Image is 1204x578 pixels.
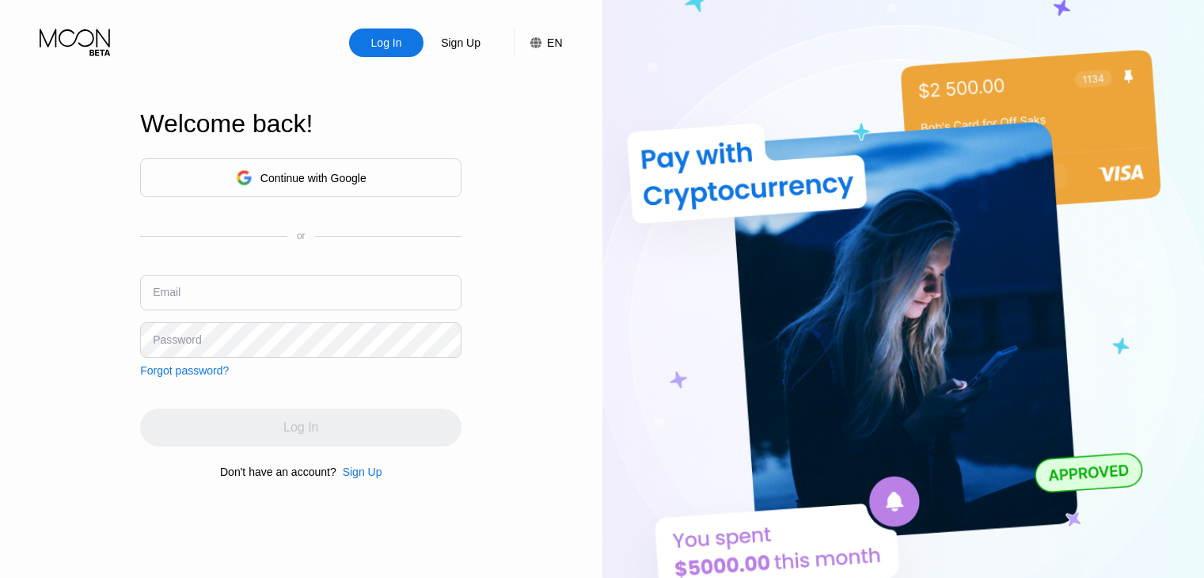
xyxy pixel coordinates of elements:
[220,466,336,478] div: Don't have an account?
[439,35,482,51] div: Sign Up
[349,29,423,57] div: Log In
[140,109,461,139] div: Welcome back!
[370,35,404,51] div: Log In
[153,333,201,346] div: Password
[140,364,229,377] div: Forgot password?
[297,230,306,241] div: or
[260,172,367,184] div: Continue with Google
[423,29,498,57] div: Sign Up
[153,286,180,299] div: Email
[547,36,562,49] div: EN
[336,466,382,478] div: Sign Up
[343,466,382,478] div: Sign Up
[140,158,461,197] div: Continue with Google
[514,29,562,57] div: EN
